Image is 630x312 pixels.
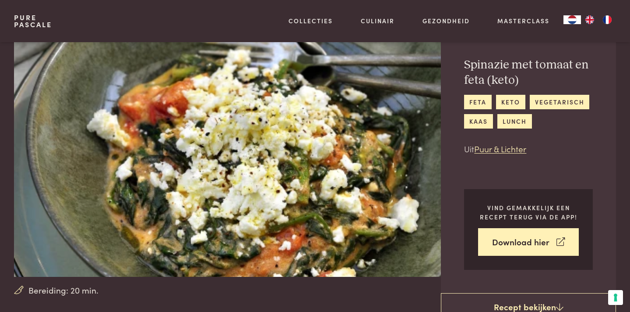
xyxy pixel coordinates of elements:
[497,16,549,25] a: Masterclass
[14,14,52,28] a: PurePascale
[28,284,99,297] span: Bereiding: 20 min.
[464,114,493,129] a: kaas
[563,15,616,24] aside: Language selected: Nederlands
[563,15,581,24] div: Language
[530,95,589,109] a: vegetarisch
[497,114,531,129] a: lunch
[581,15,598,24] a: EN
[478,228,579,256] a: Download hier
[464,143,593,155] p: Uit
[474,143,526,154] a: Puur & Lichter
[14,7,462,277] img: Spinazie met tomaat en feta (keto)
[608,290,623,305] button: Uw voorkeuren voor toestemming voor trackingtechnologieën
[361,16,394,25] a: Culinair
[289,16,333,25] a: Collecties
[598,15,616,24] a: FR
[422,16,470,25] a: Gezondheid
[464,95,491,109] a: feta
[496,95,525,109] a: keto
[478,203,579,221] p: Vind gemakkelijk een recept terug via de app!
[563,15,581,24] a: NL
[464,57,593,88] h2: Spinazie met tomaat en feta (keto)
[581,15,616,24] ul: Language list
